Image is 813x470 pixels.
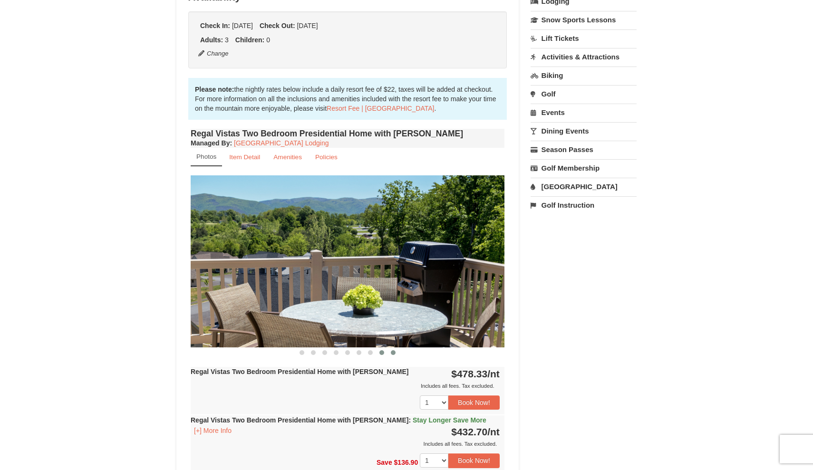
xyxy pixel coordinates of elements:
[191,439,500,449] div: Includes all fees. Tax excluded.
[531,29,637,47] a: Lift Tickets
[531,67,637,84] a: Biking
[315,153,338,161] small: Policies
[191,381,500,391] div: Includes all fees. Tax excluded.
[487,426,500,437] span: /nt
[297,22,318,29] span: [DATE]
[191,425,235,436] button: [+] More Info
[191,139,230,147] span: Managed By
[260,22,295,29] strong: Check Out:
[273,153,302,161] small: Amenities
[196,153,216,160] small: Photos
[234,139,329,147] a: [GEOGRAPHIC_DATA] Lodging
[451,368,500,379] strong: $478.33
[448,395,500,410] button: Book Now!
[191,139,232,147] strong: :
[531,196,637,214] a: Golf Instruction
[266,36,270,44] span: 0
[531,159,637,177] a: Golf Membership
[451,426,487,437] span: $432.70
[188,78,507,120] div: the nightly rates below include a daily resort fee of $22, taxes will be added at checkout. For m...
[377,459,392,466] span: Save
[531,141,637,158] a: Season Passes
[531,104,637,121] a: Events
[191,368,408,375] strong: Regal Vistas Two Bedroom Presidential Home with [PERSON_NAME]
[531,85,637,103] a: Golf
[200,36,223,44] strong: Adults:
[413,416,486,424] span: Stay Longer Save More
[195,86,234,93] strong: Please note:
[309,148,344,166] a: Policies
[408,416,411,424] span: :
[232,22,253,29] span: [DATE]
[191,129,504,138] h4: Regal Vistas Two Bedroom Presidential Home with [PERSON_NAME]
[191,175,504,347] img: 18876286-44-cfdc76d7.jpg
[267,148,308,166] a: Amenities
[191,416,486,424] strong: Regal Vistas Two Bedroom Presidential Home with [PERSON_NAME]
[223,148,266,166] a: Item Detail
[235,36,264,44] strong: Children:
[448,453,500,468] button: Book Now!
[229,153,260,161] small: Item Detail
[531,178,637,195] a: [GEOGRAPHIC_DATA]
[531,122,637,140] a: Dining Events
[191,148,222,166] a: Photos
[531,11,637,29] a: Snow Sports Lessons
[531,48,637,66] a: Activities & Attractions
[198,48,229,59] button: Change
[200,22,230,29] strong: Check In:
[327,105,434,112] a: Resort Fee | [GEOGRAPHIC_DATA]
[225,36,229,44] span: 3
[487,368,500,379] span: /nt
[394,459,418,466] span: $136.90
